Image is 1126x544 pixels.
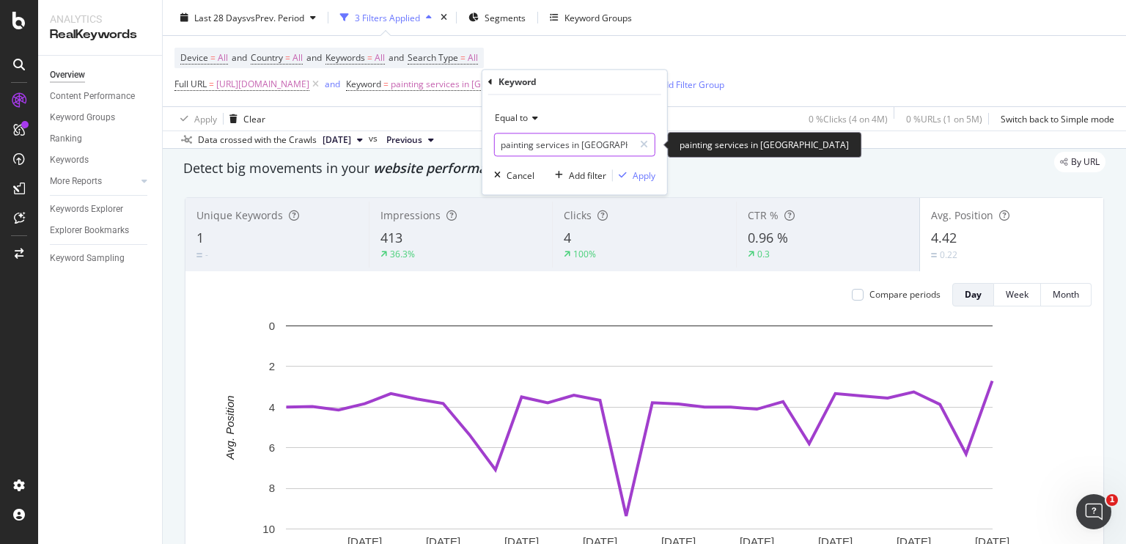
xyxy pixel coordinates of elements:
button: Week [994,283,1041,306]
span: 4 [564,229,571,246]
text: 2 [269,360,275,372]
div: Content Performance [50,89,135,104]
span: = [209,78,214,90]
button: Previous [380,131,440,149]
span: Unique Keywords [196,208,283,222]
button: Cancel [488,169,534,183]
button: Add Filter Group [638,76,724,93]
span: Clicks [564,208,592,222]
button: Month [1041,283,1092,306]
button: Last 28 DaysvsPrev. Period [174,6,322,29]
div: 36.3% [390,248,415,260]
button: and [325,77,340,91]
text: 8 [269,482,275,494]
button: Day [952,283,994,306]
div: and [325,78,340,90]
div: Add filter [569,169,606,182]
span: Impressions [380,208,441,222]
span: vs Prev. Period [246,11,304,23]
span: painting services in [GEOGRAPHIC_DATA] [391,74,560,95]
span: Avg. Position [931,208,993,222]
a: Content Performance [50,89,152,104]
span: All [375,48,385,68]
a: Keyword Groups [50,110,152,125]
span: vs [369,132,380,145]
span: and [389,51,404,64]
text: 4 [269,401,275,413]
div: Keywords Explorer [50,202,123,217]
button: Apply [613,169,655,183]
div: Day [965,288,982,301]
div: Data crossed with the Crawls [198,133,317,147]
span: Country [251,51,283,64]
button: Clear [224,107,265,131]
span: Keywords [325,51,365,64]
div: More Reports [50,174,102,189]
div: 0 % Clicks ( 4 on 4M ) [809,112,888,125]
div: Apply [194,112,217,125]
img: Equal [931,253,937,257]
div: 3 Filters Applied [355,11,420,23]
span: Previous [386,133,422,147]
span: Segments [485,11,526,23]
span: All [218,48,228,68]
span: Keyword [346,78,381,90]
button: [DATE] [317,131,369,149]
span: Search Type [408,51,458,64]
span: and [306,51,322,64]
span: 1 [1106,494,1118,506]
text: Avg. Position [224,395,236,460]
span: = [460,51,466,64]
div: 0.22 [940,249,957,261]
div: Keyword Groups [50,110,115,125]
text: 0 [269,320,275,332]
text: 10 [262,523,275,535]
span: Last 28 Days [194,11,246,23]
div: Keywords [50,152,89,168]
div: Explorer Bookmarks [50,223,129,238]
span: Device [180,51,208,64]
div: 0.3 [757,248,770,260]
div: times [438,10,450,25]
a: Keywords Explorer [50,202,152,217]
iframe: Intercom live chat [1076,494,1111,529]
span: and [232,51,247,64]
button: Add filter [549,169,606,183]
span: All [468,48,478,68]
span: = [383,78,389,90]
div: Overview [50,67,85,83]
span: = [210,51,216,64]
span: 413 [380,229,402,246]
a: Keywords [50,152,152,168]
div: Add Filter Group [658,78,724,90]
span: By URL [1071,158,1100,166]
span: 4.42 [931,229,957,246]
div: Switch back to Simple mode [1001,112,1114,125]
div: Keyword Groups [564,11,632,23]
span: CTR % [748,208,779,222]
button: Switch back to Simple mode [995,107,1114,131]
div: RealKeywords [50,26,150,43]
a: Overview [50,67,152,83]
div: legacy label [1054,152,1105,172]
button: Segments [463,6,531,29]
div: Compare periods [869,288,941,301]
span: = [367,51,372,64]
div: - [205,249,208,261]
div: 0 % URLs ( 1 on 5M ) [906,112,982,125]
span: 2025 Sep. 1st [323,133,351,147]
span: Equal to [495,112,528,125]
div: Analytics [50,12,150,26]
a: Keyword Sampling [50,251,152,266]
div: Keyword Sampling [50,251,125,266]
a: More Reports [50,174,137,189]
span: 1 [196,229,204,246]
div: 100% [573,248,596,260]
div: Keyword [498,76,537,88]
text: 6 [269,441,275,454]
div: Cancel [507,169,534,182]
span: All [292,48,303,68]
span: Full URL [174,78,207,90]
div: painting services in [GEOGRAPHIC_DATA] [667,132,861,158]
span: 0.96 % [748,229,788,246]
